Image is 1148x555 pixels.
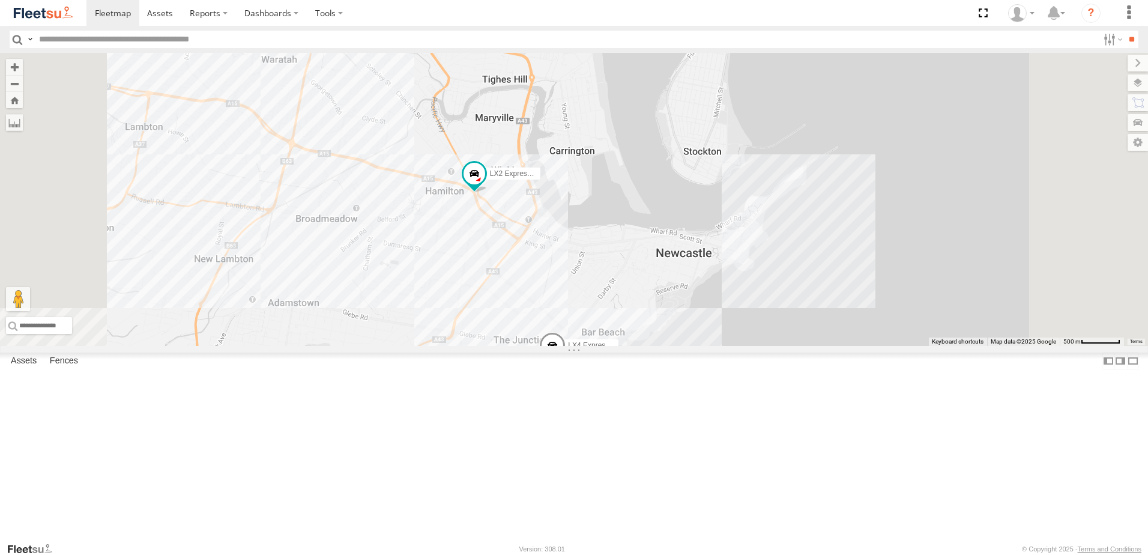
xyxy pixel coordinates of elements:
[568,341,622,350] span: LX4 Express Ute
[1063,338,1081,345] span: 500 m
[6,59,23,75] button: Zoom in
[519,545,565,553] div: Version: 308.01
[5,353,43,369] label: Assets
[1060,338,1124,346] button: Map Scale: 500 m per 62 pixels
[1130,339,1143,344] a: Terms (opens in new tab)
[1022,545,1141,553] div: © Copyright 2025 -
[1081,4,1101,23] i: ?
[12,5,74,21] img: fleetsu-logo-horizontal.svg
[1004,4,1039,22] div: Brodie Roesler
[7,543,62,555] a: Visit our Website
[44,353,84,369] label: Fences
[1078,545,1141,553] a: Terms and Conditions
[6,287,30,311] button: Drag Pegman onto the map to open Street View
[6,114,23,131] label: Measure
[6,92,23,108] button: Zoom Home
[1114,353,1126,370] label: Dock Summary Table to the Right
[490,169,544,178] span: LX2 Express Ute
[1128,134,1148,151] label: Map Settings
[1102,353,1114,370] label: Dock Summary Table to the Left
[1127,353,1139,370] label: Hide Summary Table
[932,338,983,346] button: Keyboard shortcuts
[25,31,35,48] label: Search Query
[991,338,1056,345] span: Map data ©2025 Google
[1099,31,1125,48] label: Search Filter Options
[6,75,23,92] button: Zoom out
